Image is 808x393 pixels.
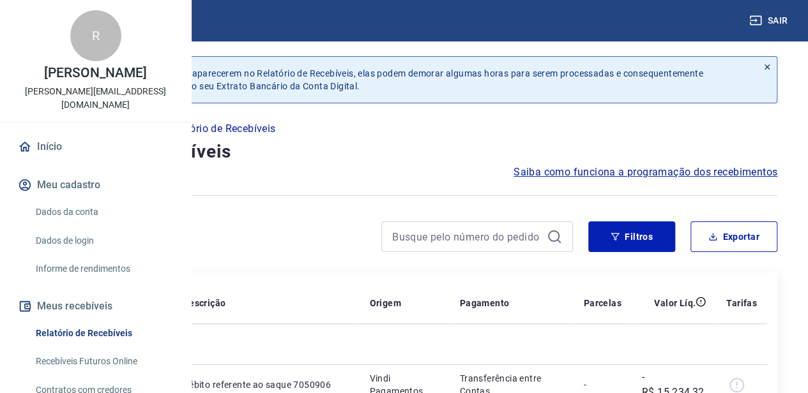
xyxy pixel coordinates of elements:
[514,165,777,180] a: Saiba como funciona a programação dos recebimentos
[15,171,176,199] button: Meu cadastro
[31,199,176,225] a: Dados da conta
[726,297,757,309] p: Tarifas
[460,297,510,309] p: Pagamento
[15,292,176,320] button: Meus recebíveis
[392,227,542,246] input: Busque pelo número do pedido
[747,9,793,33] button: Sair
[369,297,400,309] p: Origem
[31,256,176,282] a: Informe de rendimentos
[31,228,176,254] a: Dados de login
[690,221,777,252] button: Exportar
[588,221,675,252] button: Filtros
[44,66,146,80] p: [PERSON_NAME]
[70,10,121,61] div: R
[69,67,747,93] p: Após o envio das liquidações aparecerem no Relatório de Recebíveis, elas podem demorar algumas ho...
[31,139,777,165] h4: Relatório de Recebíveis
[10,85,181,112] p: [PERSON_NAME][EMAIL_ADDRESS][DOMAIN_NAME]
[165,121,275,137] p: Relatório de Recebíveis
[584,378,621,391] p: -
[183,378,349,391] p: Débito referente ao saque 7050906
[31,320,176,346] a: Relatório de Recebíveis
[584,297,621,309] p: Parcelas
[183,297,226,309] p: Descrição
[15,133,176,161] a: Início
[654,297,696,309] p: Valor Líq.
[31,348,176,374] a: Recebíveis Futuros Online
